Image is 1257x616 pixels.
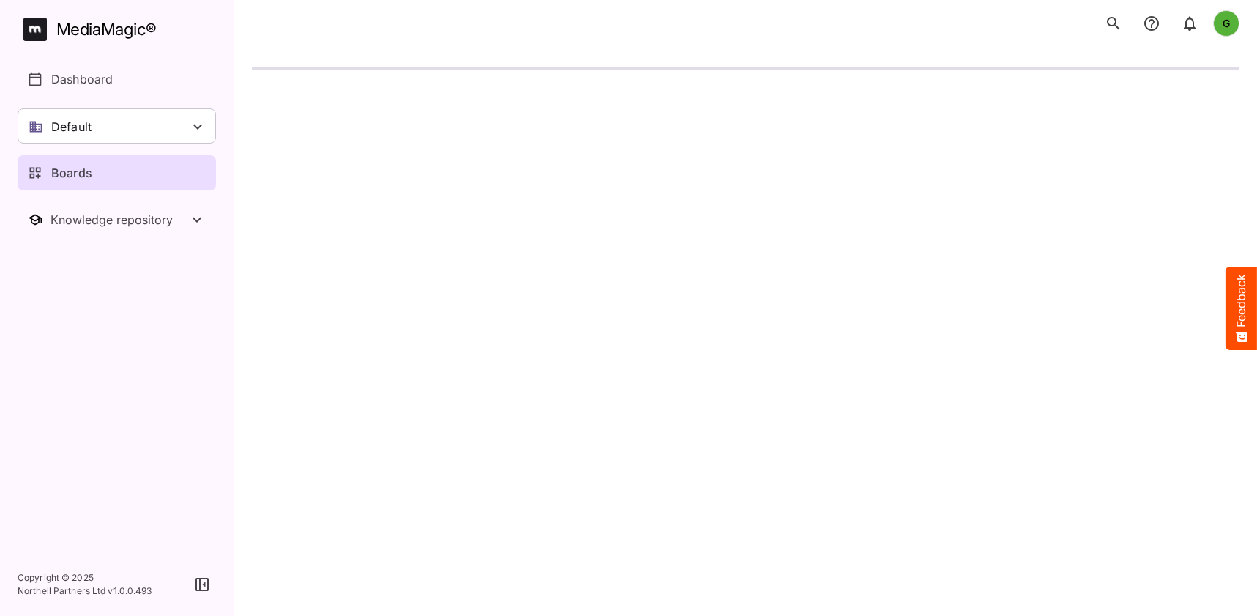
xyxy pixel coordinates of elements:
p: Dashboard [51,70,113,88]
button: notifications [1175,9,1204,38]
p: Northell Partners Ltd v 1.0.0.493 [18,585,152,598]
button: search [1099,9,1128,38]
a: Dashboard [18,62,216,97]
button: notifications [1137,9,1166,38]
p: Default [51,118,92,136]
a: Boards [18,155,216,190]
div: Knowledge repository [51,212,188,227]
a: MediaMagic® [23,18,216,41]
button: Feedback [1226,267,1257,350]
p: Boards [51,164,92,182]
div: G [1213,10,1239,37]
button: Toggle Knowledge repository [18,202,216,237]
nav: Knowledge repository [18,202,216,237]
p: Copyright © 2025 [18,571,152,585]
div: MediaMagic ® [56,18,157,42]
